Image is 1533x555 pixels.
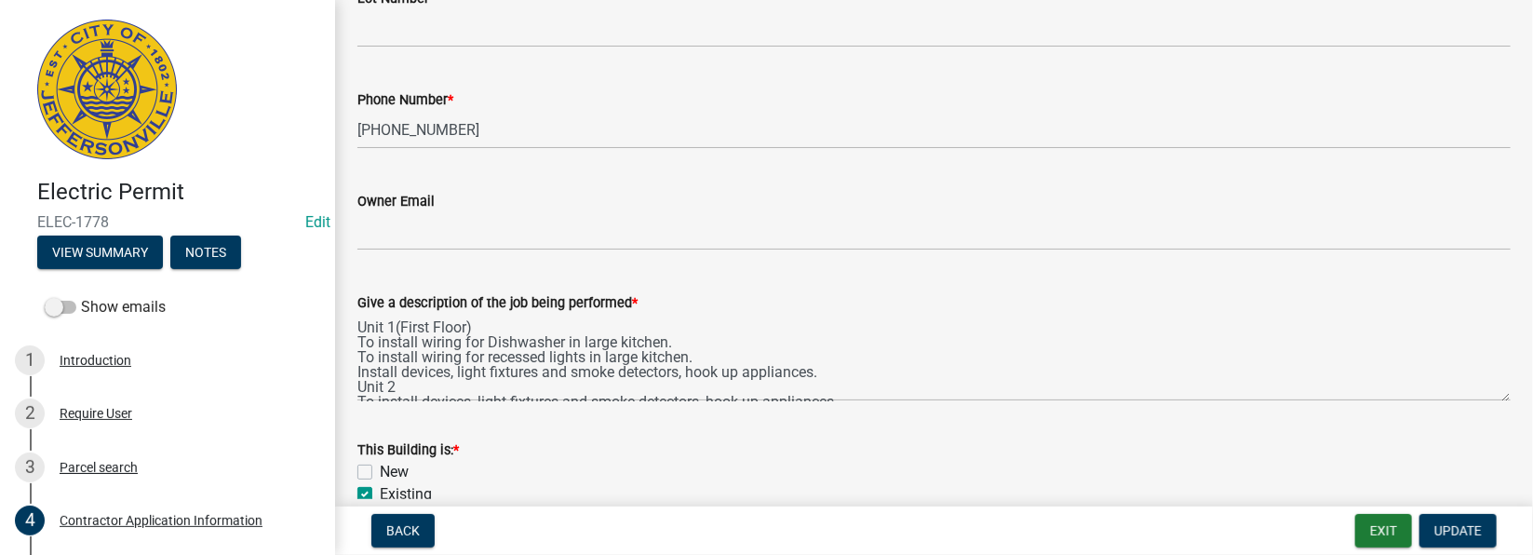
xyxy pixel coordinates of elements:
span: Update [1434,523,1482,538]
div: Parcel search [60,461,138,474]
wm-modal-confirm: Notes [170,246,241,261]
span: ELEC-1778 [37,213,298,231]
div: 2 [15,399,45,428]
button: Back [371,514,435,548]
label: New [380,461,409,483]
h4: Electric Permit [37,179,320,206]
label: Owner Email [357,196,435,209]
button: Exit [1355,514,1412,548]
div: Contractor Application Information [60,514,262,527]
wm-modal-confirm: Summary [37,246,163,261]
div: 4 [15,506,45,535]
a: Edit [305,213,330,231]
label: This Building is: [357,444,459,457]
label: Existing [380,483,432,506]
div: Introduction [60,354,131,367]
span: Back [386,523,420,538]
button: View Summary [37,236,163,269]
button: Update [1419,514,1497,548]
div: Require User [60,407,132,420]
label: Phone Number [357,94,453,107]
button: Notes [170,236,241,269]
img: City of Jeffersonville, Indiana [37,20,177,159]
wm-modal-confirm: Edit Application Number [305,213,330,231]
label: Show emails [45,296,166,318]
div: 1 [15,345,45,375]
div: 3 [15,453,45,482]
label: Give a description of the job being performed [357,297,638,310]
